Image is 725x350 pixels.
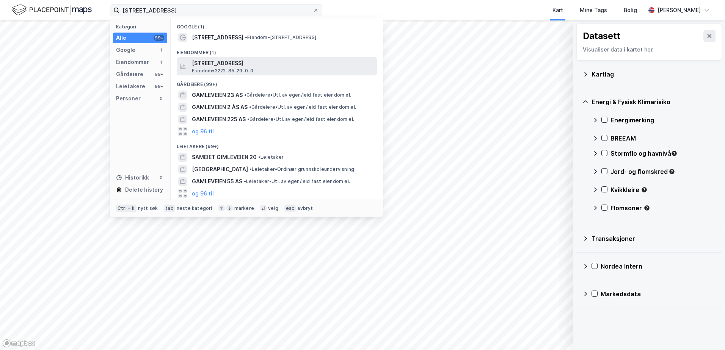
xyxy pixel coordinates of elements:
[580,6,607,15] div: Mine Tags
[643,205,650,211] div: Tooltip anchor
[158,47,164,53] div: 1
[552,6,563,15] div: Kart
[192,153,257,162] span: SAMEIET GIMLEVEIEN 20
[164,205,175,212] div: tab
[624,6,637,15] div: Bolig
[592,97,716,106] div: Energi & Fysisk Klimarisiko
[244,92,246,98] span: •
[192,127,214,136] button: og 96 til
[154,71,164,77] div: 99+
[250,166,354,172] span: Leietaker • Ordinær grunnskoleundervisning
[192,189,214,198] button: og 96 til
[192,33,243,42] span: [STREET_ADDRESS]
[610,116,716,125] div: Energimerking
[192,59,374,68] span: [STREET_ADDRESS]
[244,92,351,98] span: Gårdeiere • Utl. av egen/leid fast eiendom el.
[297,205,313,211] div: avbryt
[244,178,350,184] span: Leietaker • Utl. av egen/leid fast eiendom el.
[116,94,141,103] div: Personer
[610,167,716,176] div: Jord- og flomskred
[171,18,383,31] div: Google (1)
[138,205,158,211] div: nytt søk
[669,168,675,175] div: Tooltip anchor
[610,149,716,158] div: Stormflo og havnivå
[158,95,164,102] div: 0
[671,150,678,157] div: Tooltip anchor
[583,45,716,54] div: Visualiser data i kartet her.
[154,35,164,41] div: 99+
[116,58,149,67] div: Eiendommer
[158,59,164,65] div: 1
[116,24,167,30] div: Kategori
[245,34,316,41] span: Eiendom • [STREET_ADDRESS]
[116,45,135,55] div: Google
[641,186,648,193] div: Tooltip anchor
[249,104,356,110] span: Gårdeiere • Utl. av egen/leid fast eiendom el.
[658,6,701,15] div: [PERSON_NAME]
[125,185,163,194] div: Delete history
[258,154,284,160] span: Leietaker
[2,339,36,348] a: Mapbox homepage
[610,203,716,212] div: Flomsoner
[250,166,252,172] span: •
[116,33,126,42] div: Alle
[244,178,246,184] span: •
[116,82,145,91] div: Leietakere
[268,205,278,211] div: velg
[247,116,250,122] span: •
[171,44,383,57] div: Eiendommer (1)
[12,3,92,17] img: logo.f888ab2527a4732fd821a326f86c7f29.svg
[601,262,716,271] div: Nordea Intern
[192,177,242,186] span: GAMLEVEIEN 55 AS
[592,70,716,79] div: Kartlag
[119,5,313,16] input: Søk på adresse, matrikkel, gårdeiere, leietakere eller personer
[687,314,725,350] iframe: Chat Widget
[116,205,137,212] div: Ctrl + k
[610,185,716,194] div: Kvikkleire
[245,34,247,40] span: •
[592,234,716,243] div: Transaksjoner
[601,289,716,298] div: Markedsdata
[177,205,212,211] div: neste kategori
[234,205,254,211] div: markere
[192,91,243,100] span: GAMLEVEIEN 23 AS
[249,104,251,110] span: •
[171,137,383,151] div: Leietakere (99+)
[158,175,164,181] div: 0
[247,116,354,122] span: Gårdeiere • Utl. av egen/leid fast eiendom el.
[192,165,248,174] span: [GEOGRAPHIC_DATA]
[610,134,716,143] div: BREEAM
[116,173,149,182] div: Historikk
[192,115,246,124] span: GAMLEVEIEN 225 AS
[116,70,143,79] div: Gårdeiere
[583,30,620,42] div: Datasett
[192,103,248,112] span: GAMLEVEIEN 2 ÅS AS
[192,68,253,74] span: Eiendom • 3222-85-29-0-0
[258,154,260,160] span: •
[284,205,296,212] div: esc
[154,83,164,89] div: 99+
[171,75,383,89] div: Gårdeiere (99+)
